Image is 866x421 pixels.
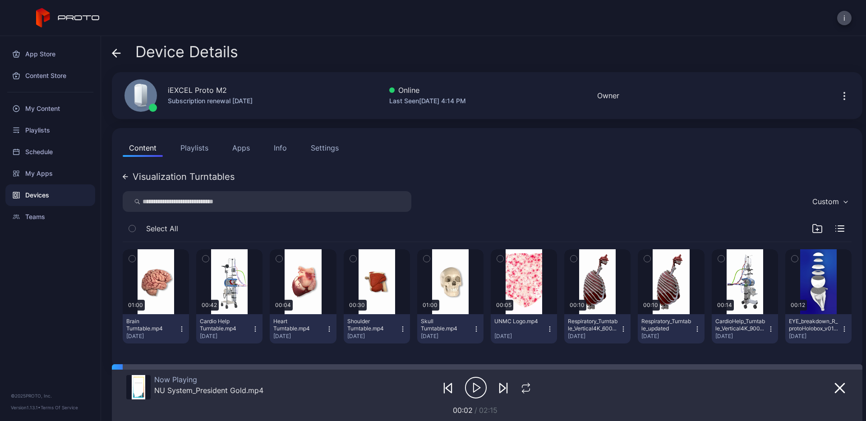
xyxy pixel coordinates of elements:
[5,119,95,141] a: Playlists
[789,333,841,340] div: [DATE]
[344,314,410,343] button: Shoulder Turntable.mp4[DATE]
[597,90,619,101] div: Owner
[715,333,767,340] div: [DATE]
[196,314,263,343] button: Cardio Help Turntable.mp4[DATE]
[126,318,176,332] div: Brain Turntable.mp4
[474,406,477,415] span: /
[5,141,95,163] a: Schedule
[154,386,263,395] div: NU System_President Gold.mp4
[200,333,252,340] div: [DATE]
[494,333,546,340] div: [DATE]
[812,197,839,206] div: Custom
[267,139,293,157] button: Info
[715,318,765,332] div: CardioHelp_Turntable_Vertical4K_900_60fps (1).mp4
[641,318,691,332] div: Respiratory_Turntable_updated
[808,191,852,212] button: Custom
[133,172,235,181] div: Visualization Turntables
[5,184,95,206] a: Devices
[168,85,227,96] div: iEXCEL Proto M2
[564,314,631,343] button: Respiratory_Turntable_Vertical4K_600_60fps (1).mp4[DATE]
[274,142,287,153] div: Info
[638,314,704,343] button: Respiratory_Turntable_updated[DATE]
[126,333,178,340] div: [DATE]
[641,333,693,340] div: [DATE]
[421,333,473,340] div: [DATE]
[389,85,466,96] div: Online
[421,318,470,332] div: Skull Turntable.mp4
[123,139,163,157] button: Content
[11,392,90,399] div: © 2025 PROTO, Inc.
[200,318,249,332] div: Cardio Help Turntable.mp4
[304,139,345,157] button: Settings
[5,65,95,87] a: Content Store
[311,142,339,153] div: Settings
[5,98,95,119] a: My Content
[273,333,325,340] div: [DATE]
[11,405,41,410] span: Version 1.13.1 •
[168,96,253,106] div: Subscription renewal [DATE]
[226,139,256,157] button: Apps
[479,406,497,415] span: 02:15
[494,318,544,325] div: UNMC Logo.mp4
[417,314,484,343] button: Skull Turntable.mp4[DATE]
[273,318,323,332] div: Heart Turntable.mp4
[491,314,557,343] button: UNMC Logo.mp4[DATE]
[123,314,189,343] button: Brain Turntable.mp4[DATE]
[568,318,617,332] div: Respiratory_Turntable_Vertical4K_600_60fps (1).mp4
[789,318,838,332] div: EYE_breakdown_R_protoHolobox_v01.mp4
[174,139,215,157] button: Playlists
[5,43,95,65] a: App Store
[347,333,399,340] div: [DATE]
[270,314,336,343] button: Heart Turntable.mp4[DATE]
[453,406,473,415] span: 00:02
[5,163,95,184] a: My Apps
[135,43,238,60] span: Device Details
[154,375,263,384] div: Now Playing
[785,314,852,343] button: EYE_breakdown_R_protoHolobox_v01.mp4[DATE]
[712,314,778,343] button: CardioHelp_Turntable_Vertical4K_900_60fps (1).mp4[DATE]
[41,405,78,410] a: Terms Of Service
[389,96,466,106] div: Last Seen [DATE] 4:14 PM
[347,318,397,332] div: Shoulder Turntable.mp4
[568,333,620,340] div: [DATE]
[837,11,852,25] button: i
[146,223,178,234] span: Select All
[5,206,95,228] a: Teams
